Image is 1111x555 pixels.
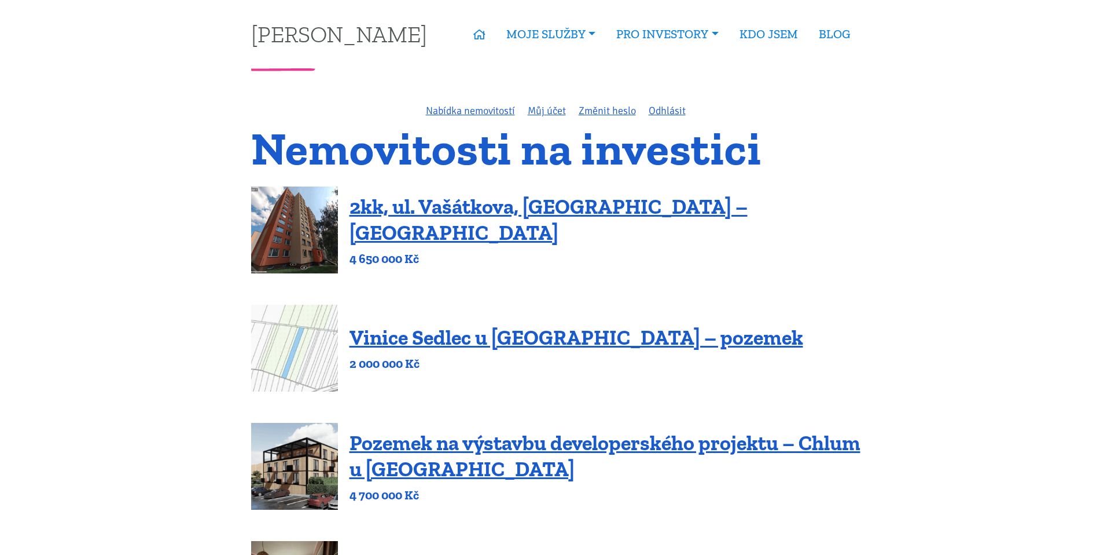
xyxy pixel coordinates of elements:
p: 4 700 000 Kč [350,487,860,503]
a: KDO JSEM [729,21,808,48]
a: [PERSON_NAME] [251,23,427,45]
a: 2kk, ul. Vašátkova, [GEOGRAPHIC_DATA] – [GEOGRAPHIC_DATA] [350,194,748,245]
a: Nabídka nemovitostí [426,104,515,117]
p: 4 650 000 Kč [350,251,860,267]
a: Můj účet [528,104,566,117]
p: 2 000 000 Kč [350,356,803,372]
a: PRO INVESTORY [606,21,729,48]
a: BLOG [808,21,860,48]
a: Odhlásit [649,104,686,117]
a: Pozemek na výstavbu developerského projektu – Chlum u [GEOGRAPHIC_DATA] [350,430,860,481]
h1: Nemovitosti na investici [251,129,860,168]
a: Vinice Sedlec u [GEOGRAPHIC_DATA] – pozemek [350,325,803,350]
a: Změnit heslo [579,104,636,117]
a: MOJE SLUŽBY [496,21,606,48]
